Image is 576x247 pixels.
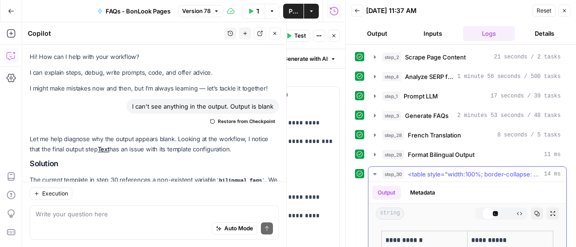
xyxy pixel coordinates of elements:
[351,26,403,41] button: Output
[407,26,459,41] button: Inputs
[382,52,401,62] span: step_2
[289,6,298,16] span: Publish
[382,91,400,101] span: step_1
[519,26,570,41] button: Details
[282,30,310,42] button: Test
[382,111,401,120] span: step_3
[256,6,259,16] span: Test Workflow
[497,131,561,139] span: 8 seconds / 5 tasks
[408,130,461,140] span: French Translation
[212,222,257,234] button: Auto Mode
[368,128,566,143] button: 8 seconds / 5 tasks
[30,188,72,200] button: Execution
[405,111,449,120] span: Generate FAQs
[368,69,566,84] button: 1 minute 56 seconds / 500 tasks
[283,4,304,19] button: Publish
[216,178,265,183] code: bilingual_faqs
[30,159,279,168] h2: Solution
[368,89,566,104] button: 17 seconds / 39 tasks
[30,175,279,195] p: The current template in step_30 references a non-existent variable . We need to fix the template ...
[382,169,404,179] span: step_30
[405,186,441,200] button: Metadata
[98,145,109,153] a: Text
[382,150,404,159] span: step_29
[294,32,306,40] span: Test
[463,26,515,41] button: Logs
[106,6,171,16] span: FAQs - BonLook Pages
[284,55,328,63] span: Generate with AI
[127,99,279,114] div: I can't see anything in the output. Output is blank
[368,108,566,123] button: 2 minutes 53 seconds / 48 tasks
[242,4,265,19] button: Test Workflow
[30,134,279,154] p: Let me help diagnose why the output appears blank. Looking at the workflow, I notice that the fin...
[405,72,454,81] span: Analyze SERP for Target Keyword
[382,72,401,81] span: step_4
[532,5,556,17] button: Reset
[30,68,279,78] p: I can explain steps, debug, write prompts, code, and offer advice.
[376,208,404,220] span: string
[42,189,68,198] span: Execution
[544,150,561,159] span: 11 ms
[408,169,540,179] span: <table style="width:100%; border-collapse: collapse;"> <tr> <th style="width:50%; padding:10px; b...
[206,116,279,127] button: Restore from Checkpoint
[457,72,561,81] span: 1 minute 56 seconds / 500 tasks
[494,53,561,61] span: 21 seconds / 2 tasks
[368,147,566,162] button: 11 ms
[30,52,279,62] p: Hi! How can I help with your workflow?
[537,6,551,15] span: Reset
[404,91,438,101] span: Prompt LLM
[457,111,561,120] span: 2 minutes 53 seconds / 48 tasks
[30,84,279,93] p: I might make mistakes now and then, but I’m always learning — let’s tackle it together!
[405,52,466,62] span: Scrape Page Content
[368,167,566,182] button: 14 ms
[408,150,475,159] span: Format Bilingual Output
[92,4,176,19] button: FAQs - BonLook Pages
[178,5,223,17] button: Version 78
[224,224,253,233] span: Auto Mode
[368,50,566,65] button: 21 seconds / 2 tasks
[272,53,340,65] button: Generate with AI
[218,117,275,125] span: Restore from Checkpoint
[182,7,211,15] span: Version 78
[544,170,561,178] span: 14 ms
[372,186,401,200] button: Output
[104,74,340,84] label: Template
[28,29,222,38] div: Copilot
[382,130,404,140] span: step_28
[491,92,561,100] span: 17 seconds / 39 tasks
